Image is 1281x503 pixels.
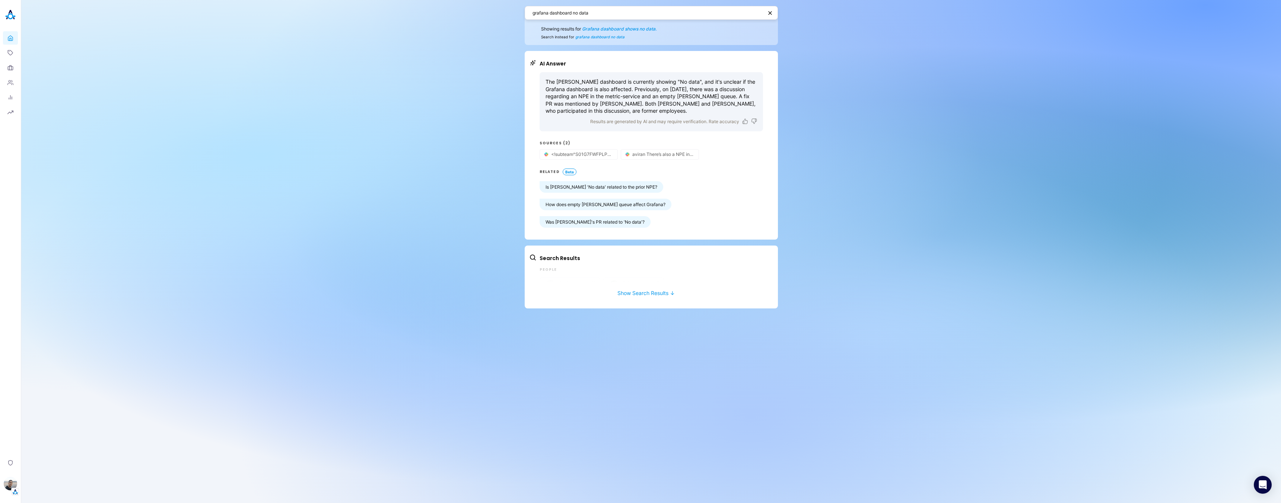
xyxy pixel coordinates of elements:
[540,169,560,175] h3: RELATED
[582,26,657,32] span: Grafana dashboard shows no data.
[541,35,762,39] span: Search instead for
[751,118,757,124] button: Dislike
[624,151,631,158] img: Slack
[621,150,699,159] button: source-button
[541,26,762,32] span: Showing results for
[632,151,694,157] span: aviran There’s also a NPE in the metric-service. I’m taking a look, just FYI <Link|https://[DOMAI...
[540,254,763,262] h2: Search Results
[529,282,763,296] button: Show Search Results ↓
[540,199,671,210] button: How does empty [PERSON_NAME] queue affect Grafana?
[4,477,17,490] img: Eli Leon
[540,60,763,68] h2: AI Answer
[563,169,576,175] span: Beta
[540,150,617,159] button: source-button
[546,78,757,115] p: The [PERSON_NAME] dashboard is currently showing "No data", and it's unclear if the Grafana dashb...
[543,151,550,158] img: Slack
[3,7,18,22] img: Akooda Logo
[742,118,748,124] button: Like
[540,181,663,193] button: Is [PERSON_NAME] 'No data' related to the prior NPE?
[551,151,613,157] span: <!subteam^S01G7FWFPLP> We're seeing "No data" on the [PERSON_NAME] dashboard. Did anyone change t...
[12,488,19,496] img: Tenant Logo
[540,140,763,146] h3: Sources (2)
[533,9,763,16] textarea: grafana dashboard no data
[1254,476,1272,494] div: Open Intercom Messenger
[590,118,739,125] p: Results are generated by AI and may require verification. Rate accuracy
[575,35,624,39] span: grafana dashboard no data
[3,474,18,496] button: Eli LeonTenant Logo
[540,216,651,228] button: Was [PERSON_NAME]'s PR related to 'No data'?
